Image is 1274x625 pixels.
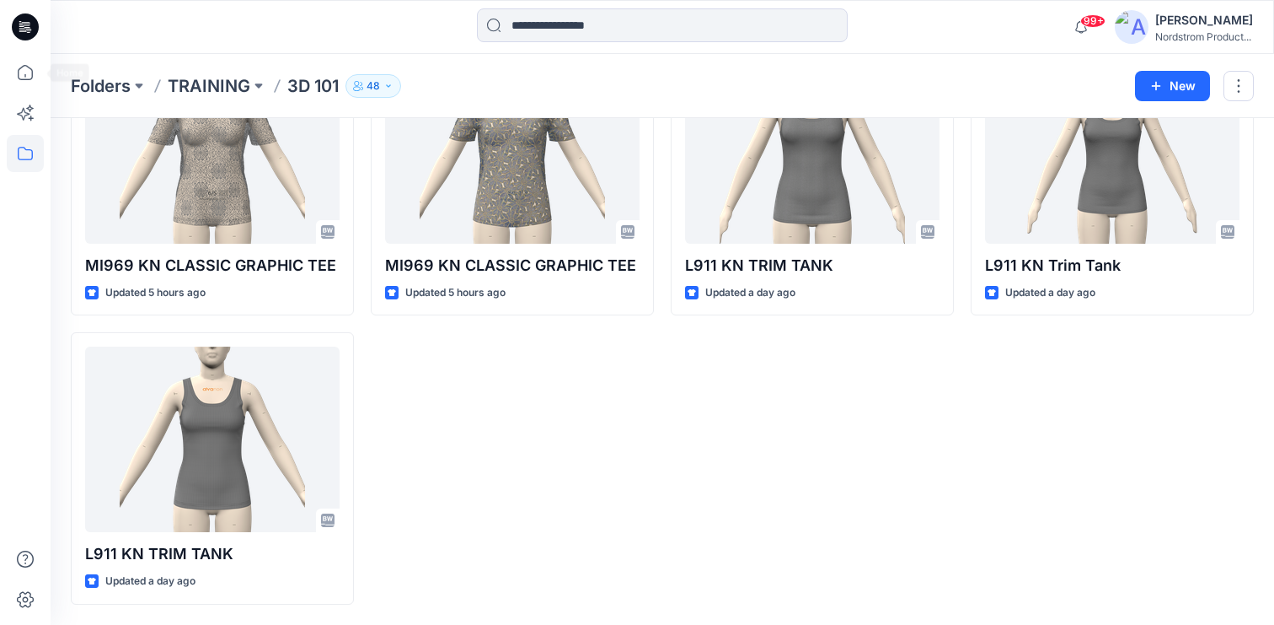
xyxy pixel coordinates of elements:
[1005,284,1095,302] p: Updated a day ago
[1115,10,1148,44] img: avatar
[85,347,340,532] a: L911 KN TRIM TANK
[405,284,506,302] p: Updated 5 hours ago
[1155,30,1253,43] div: Nordstrom Product...
[1080,14,1105,28] span: 99+
[71,74,131,98] a: Folders
[105,284,206,302] p: Updated 5 hours ago
[985,58,1239,244] a: L911 KN Trim Tank
[85,254,340,277] p: MI969 KN CLASSIC GRAPHIC TEE
[385,254,640,277] p: MI969 KN CLASSIC GRAPHIC TEE
[85,58,340,244] a: MI969 KN CLASSIC GRAPHIC TEE
[705,284,795,302] p: Updated a day ago
[105,573,195,590] p: Updated a day ago
[1155,10,1253,30] div: [PERSON_NAME]
[367,77,380,95] p: 48
[1135,71,1210,101] button: New
[985,254,1239,277] p: L911 KN Trim Tank
[685,58,939,244] a: L911 KN TRIM TANK
[168,74,250,98] a: TRAINING
[85,542,340,566] p: L911 KN TRIM TANK
[685,254,939,277] p: L911 KN TRIM TANK
[385,58,640,244] a: MI969 KN CLASSIC GRAPHIC TEE
[287,74,339,98] p: 3D 101
[345,74,401,98] button: 48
